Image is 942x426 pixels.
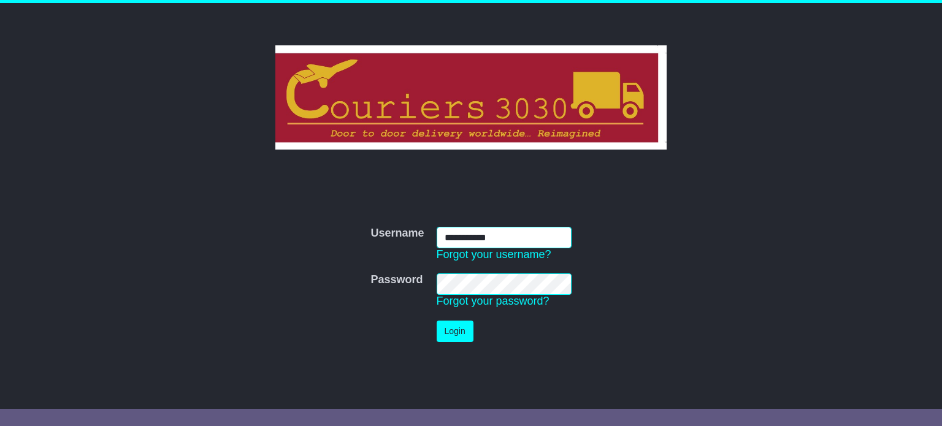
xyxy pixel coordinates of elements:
img: Couriers 3030 [275,45,667,150]
button: Login [437,321,473,342]
label: Password [370,273,423,287]
label: Username [370,227,424,240]
a: Forgot your password? [437,295,549,307]
a: Forgot your username? [437,248,551,261]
